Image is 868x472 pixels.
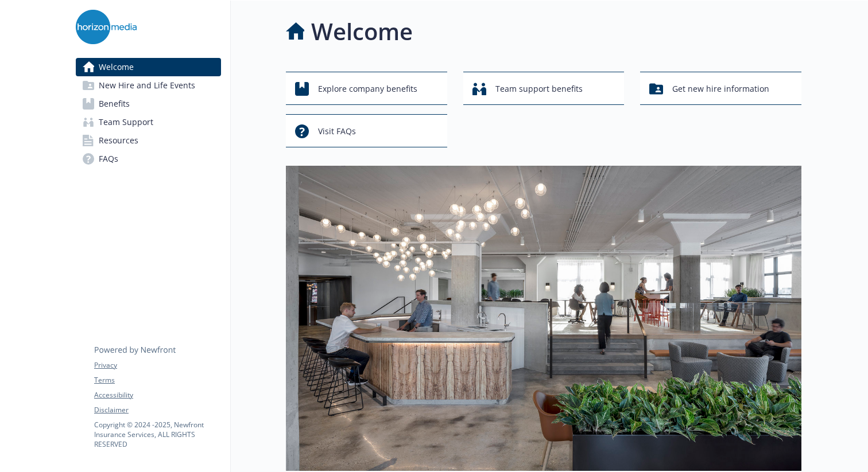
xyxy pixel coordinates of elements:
[311,14,413,49] h1: Welcome
[94,375,220,385] a: Terms
[99,58,134,76] span: Welcome
[76,131,221,150] a: Resources
[94,420,220,449] p: Copyright © 2024 - 2025 , Newfront Insurance Services, ALL RIGHTS RESERVED
[76,58,221,76] a: Welcome
[640,72,801,105] button: Get new hire information
[94,360,220,370] a: Privacy
[99,150,118,168] span: FAQs
[99,113,153,131] span: Team Support
[286,166,801,471] img: overview page banner
[672,78,769,100] span: Get new hire information
[76,95,221,113] a: Benefits
[94,405,220,415] a: Disclaimer
[463,72,625,105] button: Team support benefits
[76,150,221,168] a: FAQs
[286,72,447,105] button: Explore company benefits
[495,78,583,100] span: Team support benefits
[94,390,220,400] a: Accessibility
[318,78,417,100] span: Explore company benefits
[76,76,221,95] a: New Hire and Life Events
[99,131,138,150] span: Resources
[76,113,221,131] a: Team Support
[286,114,447,147] button: Visit FAQs
[99,76,195,95] span: New Hire and Life Events
[99,95,130,113] span: Benefits
[318,120,356,142] span: Visit FAQs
